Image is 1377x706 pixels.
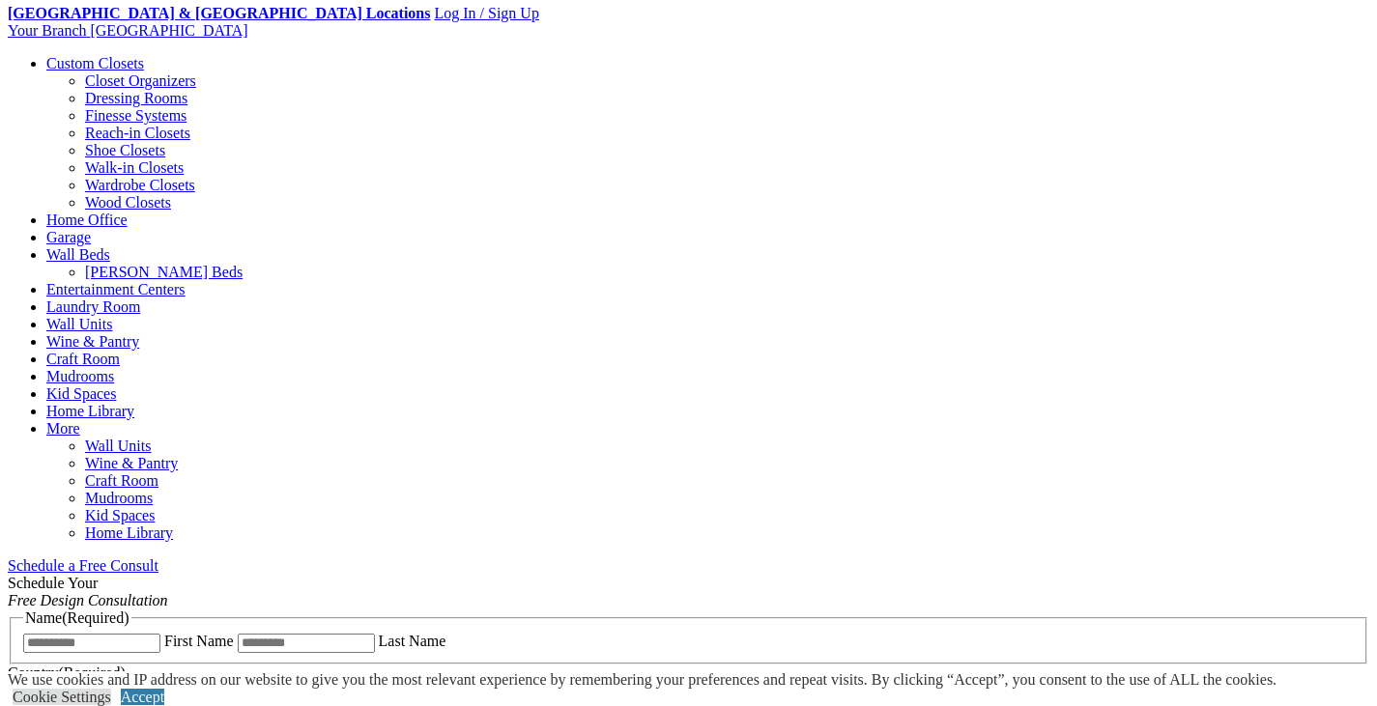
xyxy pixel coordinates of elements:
a: Mudrooms [85,490,153,506]
a: Accept [121,689,164,705]
a: Mudrooms [46,368,114,384]
span: (Required) [58,664,125,681]
a: Craft Room [46,351,120,367]
a: Wall Units [85,438,151,454]
a: Schedule a Free Consult (opens a dropdown menu) [8,557,158,574]
a: Kid Spaces [85,507,155,523]
legend: Name [23,609,131,627]
em: Free Design Consultation [8,592,168,608]
a: Kid Spaces [46,385,116,402]
a: Craft Room [85,472,158,489]
span: (Required) [62,609,129,626]
a: Shoe Closets [85,142,165,158]
a: [PERSON_NAME] Beds [85,264,243,280]
label: Country [8,664,126,681]
a: More menu text will display only on big screen [46,420,80,437]
span: Your Branch [8,22,86,39]
span: [GEOGRAPHIC_DATA] [90,22,247,39]
a: Closet Organizers [85,72,196,89]
a: Laundry Room [46,298,140,315]
a: Wood Closets [85,194,171,211]
a: Wall Beds [46,246,110,263]
a: Custom Closets [46,55,144,71]
a: Finesse Systems [85,107,186,124]
a: Entertainment Centers [46,281,186,297]
a: Cookie Settings [13,689,111,705]
a: Home Office [46,212,128,228]
a: Reach-in Closets [85,125,190,141]
a: Your Branch [GEOGRAPHIC_DATA] [8,22,248,39]
a: [GEOGRAPHIC_DATA] & [GEOGRAPHIC_DATA] Locations [8,5,430,21]
a: Wardrobe Closets [85,177,195,193]
label: Last Name [379,633,446,649]
a: Wine & Pantry [85,455,178,471]
div: We use cookies and IP address on our website to give you the most relevant experience by remember... [8,671,1277,689]
a: Garage [46,229,91,245]
a: Home Library [46,403,134,419]
span: Schedule Your [8,575,168,608]
a: Log In / Sign Up [434,5,538,21]
a: Dressing Rooms [85,90,187,106]
a: Wall Units [46,316,112,332]
a: Walk-in Closets [85,159,184,176]
a: Wine & Pantry [46,333,139,350]
a: Home Library [85,524,173,541]
label: First Name [164,633,234,649]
